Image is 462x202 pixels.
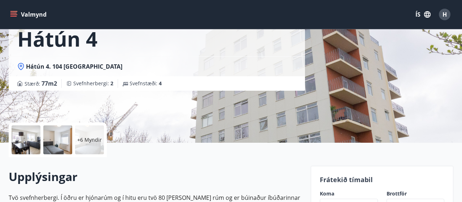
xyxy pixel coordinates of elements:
[25,79,57,88] span: Stærð :
[130,80,162,87] span: Svefnstæði :
[443,10,447,18] span: H
[110,80,113,87] span: 2
[9,8,49,21] button: menu
[411,8,435,21] button: ÍS
[42,79,57,87] span: 77 m2
[26,63,122,70] span: Hátún 4. 104 [GEOGRAPHIC_DATA]
[320,190,378,197] label: Koma
[9,169,302,185] h2: Upplýsingar
[436,6,453,23] button: H
[320,175,444,184] p: Frátekið tímabil
[159,80,162,87] span: 4
[73,80,113,87] span: Svefnherbergi :
[387,190,444,197] label: Brottför
[77,136,102,143] p: +6 Myndir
